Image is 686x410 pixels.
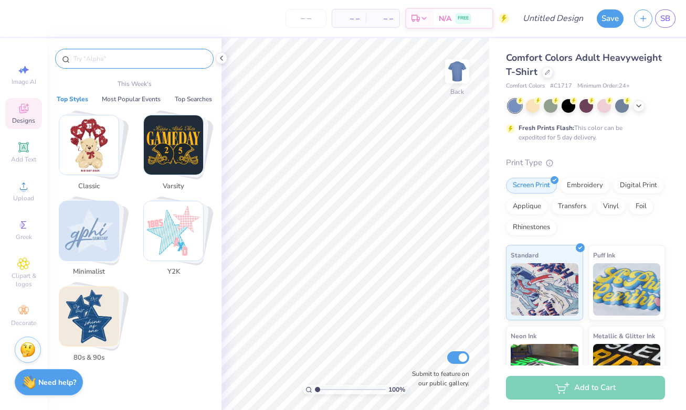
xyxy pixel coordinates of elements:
[172,94,215,104] button: Top Searches
[339,13,360,24] span: – –
[12,116,35,125] span: Designs
[655,9,676,28] a: SB
[11,155,36,164] span: Add Text
[38,377,76,387] strong: Need help?
[506,51,662,78] span: Comfort Colors Adult Heavyweight T-Shirt
[596,199,626,214] div: Vinyl
[137,201,216,282] button: Stack Card Button Y2K
[511,344,578,396] img: Neon Ink
[506,220,557,235] div: Rhinestones
[72,267,106,277] span: Minimalist
[52,286,132,367] button: Stack Card Button 80s & 90s
[514,8,592,29] input: Untitled Design
[59,287,119,346] img: 80s & 90s
[99,94,164,104] button: Most Popular Events
[12,78,36,86] span: Image AI
[447,61,468,82] img: Back
[72,53,207,64] input: Try "Alpha"
[511,263,578,316] img: Standard
[72,353,106,363] span: 80s & 90s
[551,199,593,214] div: Transfers
[52,201,132,282] button: Stack Card Button Minimalist
[144,201,203,261] img: Y2K
[118,79,152,89] p: This Week's
[450,87,464,96] div: Back
[506,157,665,169] div: Print Type
[506,199,548,214] div: Applique
[511,330,536,341] span: Neon Ink
[519,124,574,132] strong: Fresh Prints Flash:
[506,82,545,91] span: Comfort Colors
[593,250,615,261] span: Puff Ink
[597,9,624,28] button: Save
[54,94,91,104] button: Top Styles
[72,181,106,192] span: Classic
[388,385,405,394] span: 100 %
[59,201,119,261] img: Minimalist
[144,115,203,175] img: Varsity
[156,181,191,192] span: Varsity
[59,115,119,175] img: Classic
[13,194,34,202] span: Upload
[577,82,630,91] span: Minimum Order: 24 +
[593,330,655,341] span: Metallic & Glitter Ink
[458,15,469,22] span: FREE
[506,178,557,193] div: Screen Print
[137,115,216,196] button: Stack Card Button Varsity
[593,344,661,396] img: Metallic & Glitter Ink
[511,250,539,261] span: Standard
[660,13,670,25] span: SB
[629,199,653,214] div: Foil
[372,13,393,24] span: – –
[11,319,36,327] span: Decorate
[5,272,42,288] span: Clipart & logos
[406,369,469,388] label: Submit to feature on our public gallery.
[519,123,648,142] div: This color can be expedited for 5 day delivery.
[560,178,610,193] div: Embroidery
[156,267,191,277] span: Y2K
[286,9,326,28] input: – –
[550,82,572,91] span: # C1717
[613,178,664,193] div: Digital Print
[439,13,451,24] span: N/A
[593,263,661,316] img: Puff Ink
[52,115,132,196] button: Stack Card Button Classic
[16,233,32,241] span: Greek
